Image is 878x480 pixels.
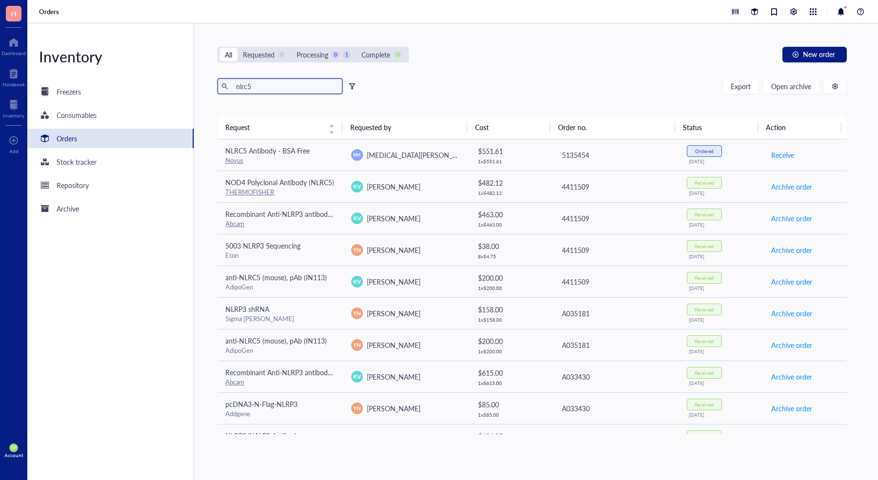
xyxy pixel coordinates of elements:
[695,370,714,376] div: Received
[393,51,401,59] div: 18
[367,340,420,350] span: [PERSON_NAME]
[353,341,361,349] span: YN
[27,47,194,66] div: Inventory
[225,367,379,377] span: Recombinant Anti-NLRP3 antibody [EPR23073-96]
[562,276,671,287] div: 4411509
[689,412,755,418] div: [DATE]
[225,304,269,314] span: NLRP3 shRNA
[11,7,17,19] span: H
[689,380,755,386] div: [DATE]
[478,241,545,251] div: $ 38.00
[562,340,671,350] div: A035181
[695,275,714,281] div: Received
[478,412,545,418] div: 1 x $ 85.00
[562,150,671,160] div: 5135454
[675,115,758,139] th: Status
[3,97,24,118] a: Inventory
[478,158,545,164] div: 1 x $ 551.61
[553,424,679,456] td: A033430
[758,115,841,139] th: Action
[367,150,474,160] span: [MEDICAL_DATA][PERSON_NAME]
[467,115,551,139] th: Cost
[218,47,409,62] div: segmented control
[553,234,679,266] td: 4411509
[225,336,327,346] span: anti-NLRC5 (mouse), pAb (IN113)
[553,266,679,297] td: 4411509
[478,304,545,315] div: $ 158.00
[225,431,299,441] span: NLRP3/NALP3 Antibody
[731,82,751,90] span: Export
[367,403,420,413] span: [PERSON_NAME]
[478,253,545,259] div: 8 x $ 4.75
[771,179,813,194] button: Archive order
[478,431,545,442] div: $ 434.05
[771,369,813,384] button: Archive order
[695,433,714,439] div: Received
[27,82,194,101] a: Freezers
[771,371,812,382] span: Archive order
[225,187,274,196] a: THERMOFISHER
[763,78,819,94] button: Open archive
[4,452,23,458] div: Account
[562,308,671,319] div: A035181
[353,246,361,254] span: YN
[225,146,310,155] span: NLRC5 Antibody - BSA Free
[771,340,812,350] span: Archive order
[689,348,755,354] div: [DATE]
[689,190,755,196] div: [DATE]
[562,213,671,224] div: 4411509
[562,181,671,192] div: 4411509
[225,314,336,323] div: Sigma [PERSON_NAME]
[771,181,812,192] span: Archive order
[225,283,336,291] div: AdipoGen
[225,219,244,228] a: Abcam
[3,113,24,118] div: Inventory
[57,156,97,167] div: Stock tracker
[553,202,679,234] td: 4411509
[331,51,339,59] div: 0
[225,251,336,260] div: Eton
[695,243,714,249] div: Received
[353,404,361,412] span: YN
[562,371,671,382] div: A033430
[689,222,755,228] div: [DATE]
[225,399,298,409] span: pcDNA3-N-Flag-NLRP3
[478,399,545,410] div: $ 85.00
[225,409,336,418] div: Addgene
[57,86,81,97] div: Freezers
[478,222,545,228] div: 1 x $ 463.00
[771,274,813,289] button: Archive order
[57,203,79,214] div: Archive
[771,403,812,414] span: Archive order
[367,245,420,255] span: [PERSON_NAME]
[553,392,679,424] td: A033430
[225,241,300,250] span: 5003 NLRP3 Sequencing
[57,133,77,144] div: Orders
[562,245,671,255] div: 4411509
[353,214,360,222] span: KV
[27,105,194,125] a: Consumables
[2,66,25,87] a: Notebook
[553,329,679,361] td: A035181
[9,148,19,154] div: Add
[478,190,545,196] div: 1 x $ 482.12
[353,309,361,317] span: YN
[771,213,812,224] span: Archive order
[361,49,390,60] div: Complete
[297,49,328,60] div: Processing
[771,242,813,258] button: Archive order
[478,285,545,291] div: 1 x $ 200.00
[225,122,323,133] span: Request
[771,337,813,353] button: Archive order
[243,49,275,60] div: Requested
[342,115,467,139] th: Requested by
[225,346,336,355] div: AdipoGen
[353,277,360,286] span: KV
[27,152,194,172] a: Stock tracker
[771,147,795,163] button: Receive
[782,47,847,62] button: New order
[367,372,420,382] span: [PERSON_NAME]
[689,253,755,259] div: [DATE]
[695,338,714,344] div: Received
[367,277,420,287] span: [PERSON_NAME]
